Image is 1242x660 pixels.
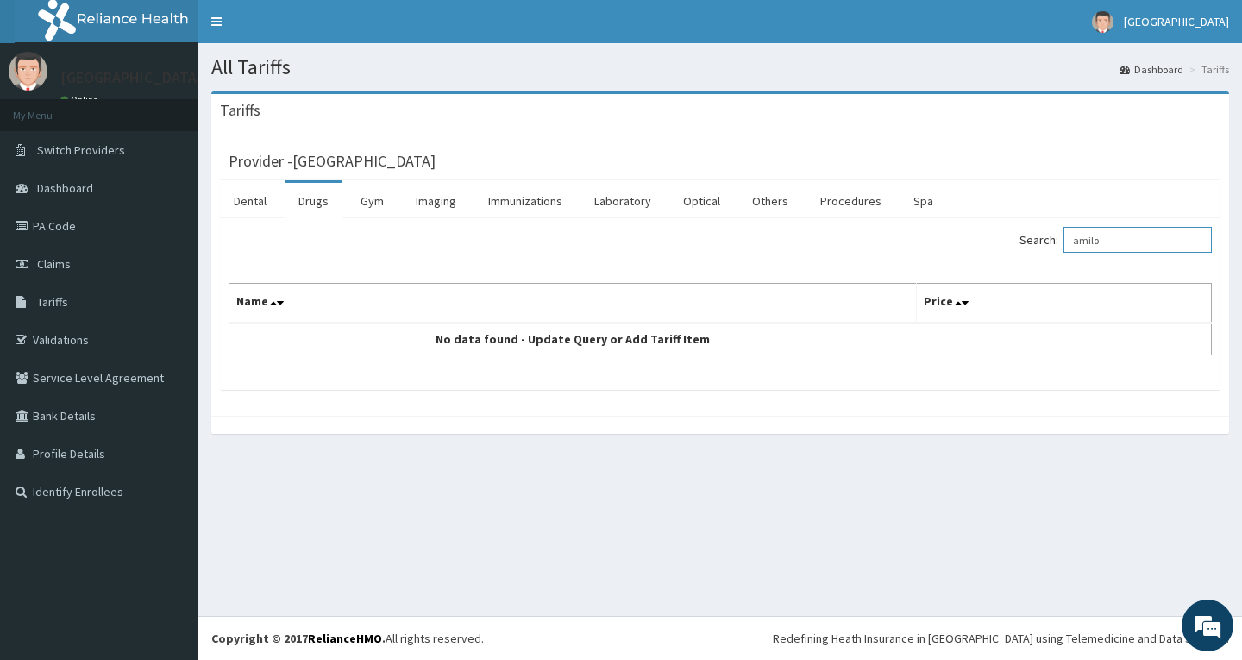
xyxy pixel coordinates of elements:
th: Name [229,284,917,324]
img: d_794563401_company_1708531726252_794563401 [32,86,70,129]
a: Optical [669,183,734,219]
a: RelianceHMO [308,631,382,646]
img: User Image [1092,11,1113,33]
img: User Image [9,52,47,91]
label: Search: [1019,227,1212,253]
p: [GEOGRAPHIC_DATA] [60,70,203,85]
a: Laboratory [580,183,665,219]
span: Claims [37,256,71,272]
div: Redefining Heath Insurance in [GEOGRAPHIC_DATA] using Telemedicine and Data Science! [773,630,1229,647]
div: Chat with us now [90,97,290,119]
span: Dashboard [37,180,93,196]
div: Minimize live chat window [283,9,324,50]
a: Others [738,183,802,219]
strong: Copyright © 2017 . [211,631,386,646]
span: [GEOGRAPHIC_DATA] [1124,14,1229,29]
a: Gym [347,183,398,219]
textarea: Type your message and hit 'Enter' [9,471,329,531]
h3: Provider - [GEOGRAPHIC_DATA] [229,154,436,169]
footer: All rights reserved. [198,616,1242,660]
a: Imaging [402,183,470,219]
a: Spa [900,183,947,219]
a: Immunizations [474,183,576,219]
li: Tariffs [1185,62,1229,77]
span: Tariffs [37,294,68,310]
a: Drugs [285,183,342,219]
a: Procedures [806,183,895,219]
h1: All Tariffs [211,56,1229,79]
a: Online [60,94,102,106]
input: Search: [1063,227,1212,253]
td: No data found - Update Query or Add Tariff Item [229,323,917,355]
a: Dental [220,183,280,219]
a: Dashboard [1120,62,1183,77]
span: We're online! [100,217,238,392]
h3: Tariffs [220,103,260,118]
span: Switch Providers [37,142,125,158]
th: Price [917,284,1212,324]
